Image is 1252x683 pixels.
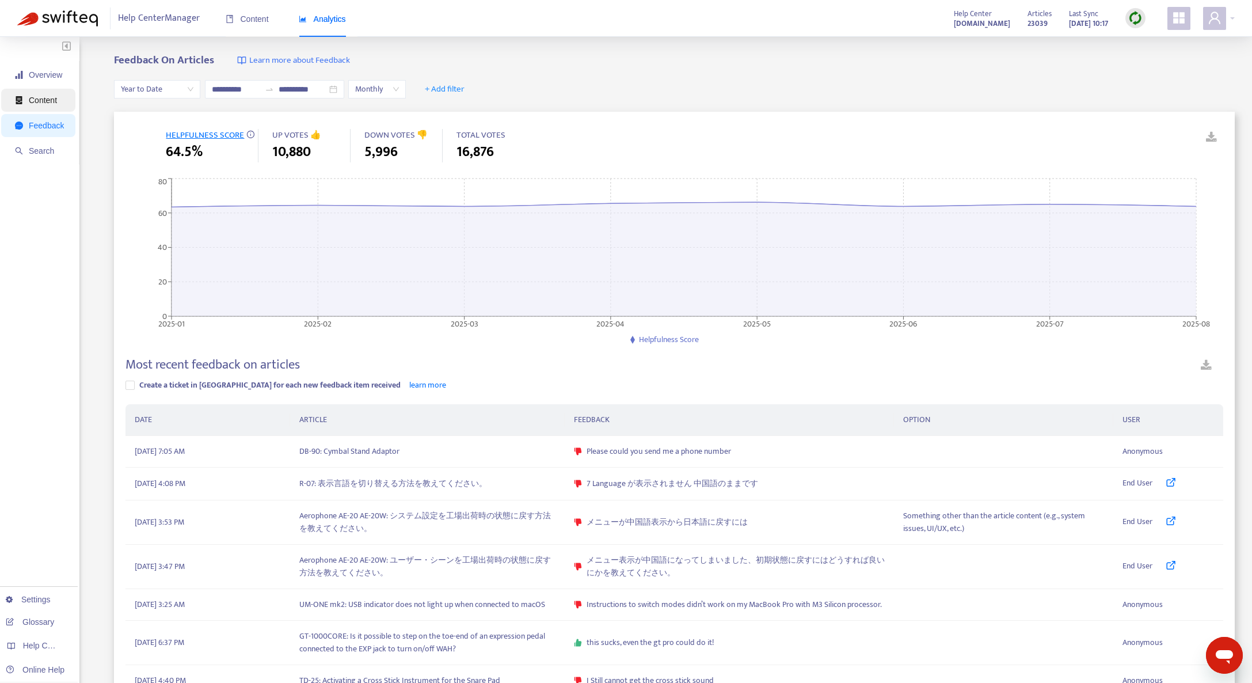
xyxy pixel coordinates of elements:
[135,636,184,649] span: [DATE] 6:37 PM
[299,15,307,23] span: area-chart
[954,7,992,20] span: Help Center
[894,404,1113,436] th: OPTION
[954,17,1010,30] a: [DOMAIN_NAME]
[135,560,185,573] span: [DATE] 3:47 PM
[272,128,321,142] span: UP VOTES 👍
[639,333,699,346] span: Helpfulness Score
[1122,598,1163,611] span: Anonymous
[587,445,731,458] span: Please could you send me a phone number
[451,317,478,330] tspan: 2025-03
[162,309,167,322] tspan: 0
[1036,317,1064,330] tspan: 2025-07
[15,122,23,130] span: message
[574,518,582,526] span: dislike
[587,516,748,529] span: メニューが中国語表示から日本語に戻すには
[355,81,399,98] span: Monthly
[574,639,582,647] span: like
[425,82,465,96] span: + Add filter
[166,142,203,162] span: 64.5%
[1028,17,1048,30] strong: 23039
[29,70,62,79] span: Overview
[139,378,401,392] span: Create a ticket in [GEOGRAPHIC_DATA] for each new feedback item received
[125,357,300,373] h4: Most recent feedback on articles
[135,598,185,611] span: [DATE] 3:25 AM
[237,54,350,67] a: Learn more about Feedback
[158,206,167,219] tspan: 60
[15,147,23,155] span: search
[290,545,565,589] td: Aerophone AE-20 AE-20W: ユーザー・シーンを工場出荷時の状態に戻す方法を教えてください。
[290,436,565,468] td: DB-90: Cymbal Stand Adaptor
[158,175,167,188] tspan: 80
[565,404,894,436] th: FEEDBACK
[290,589,565,621] td: UM-ONE mk2: USB indicator does not light up when connected to macOS
[409,378,446,392] a: learn more
[121,81,193,98] span: Year to Date
[1208,11,1221,25] span: user
[1172,11,1186,25] span: appstore
[158,241,167,254] tspan: 40
[23,641,70,650] span: Help Centers
[587,477,758,490] span: 7 Language が表示されません 中国語のままです
[1122,445,1163,458] span: Anonymous
[272,142,311,162] span: 10,880
[305,317,332,330] tspan: 2025-02
[1122,477,1152,491] span: End User
[587,554,885,579] span: メニュー表示が中国語になってしまいました、初期状態に戻すにはどうすれば良いにかを教えてください。
[290,468,565,500] td: R-07: 表示言語を切り替える方法を教えてください。
[587,598,882,611] span: Instructions to switch modes didn’t work on my MacBook Pro with M3 Silicon processor.
[1069,17,1108,30] strong: [DATE] 10:17
[29,96,57,105] span: Content
[574,480,582,488] span: dislike
[249,54,350,67] span: Learn more about Feedback
[265,85,274,94] span: swap-right
[1122,636,1163,649] span: Anonymous
[574,601,582,609] span: dislike
[1028,7,1052,20] span: Articles
[135,516,184,529] span: [DATE] 3:53 PM
[574,447,582,456] span: dislike
[456,128,505,142] span: TOTAL VOTES
[15,71,23,79] span: signal
[125,404,290,436] th: DATE
[903,510,1104,535] span: Something other than the article content (e.g., system issues, UI/UX, etc.)
[226,15,234,23] span: book
[574,563,582,571] span: dislike
[1182,317,1210,330] tspan: 2025-08
[237,56,246,65] img: image-link
[158,275,167,289] tspan: 20
[6,617,54,627] a: Glossary
[17,10,98,26] img: Swifteq
[29,121,64,130] span: Feedback
[1069,7,1098,20] span: Last Sync
[6,595,51,604] a: Settings
[265,85,274,94] span: to
[158,317,185,330] tspan: 2025-01
[290,621,565,665] td: GT-1000CORE: Is it possible to step on the toe-end of an expression pedal connected to the EXP ja...
[15,96,23,104] span: container
[114,51,214,69] b: Feedback On Articles
[290,500,565,545] td: Aerophone AE-20 AE-20W: システム設定を工場出荷時の状態に戻す方法を教えてください。
[1113,404,1223,436] th: USER
[1206,637,1243,674] iframe: メッセージングウィンドウを開くボタン
[364,142,398,162] span: 5,996
[299,14,346,24] span: Analytics
[6,665,64,674] a: Online Help
[226,14,269,24] span: Content
[416,80,473,98] button: + Add filter
[1122,560,1152,574] span: End User
[135,477,185,490] span: [DATE] 4:08 PM
[587,636,714,649] span: this sucks, even the gt pro could do it!
[135,445,185,458] span: [DATE] 7:05 AM
[597,317,625,330] tspan: 2025-04
[890,317,918,330] tspan: 2025-06
[118,7,200,29] span: Help Center Manager
[290,404,565,436] th: ARTICLE
[1122,515,1152,529] span: End User
[29,146,54,155] span: Search
[744,317,771,330] tspan: 2025-05
[364,128,428,142] span: DOWN VOTES 👎
[456,142,494,162] span: 16,876
[166,128,244,142] span: HELPFULNESS SCORE
[1128,11,1143,25] img: sync.dc5367851b00ba804db3.png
